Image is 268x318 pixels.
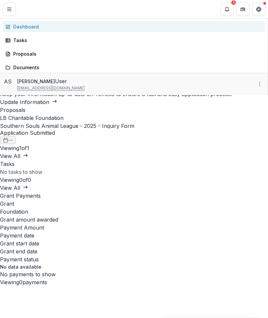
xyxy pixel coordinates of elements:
button: Notifications [220,3,234,16]
div: Documents [13,64,260,71]
div: Tasks [13,37,260,44]
div: Dashboard [13,23,260,30]
a: Documents [3,62,265,73]
button: Get Help [252,3,265,16]
a: Proposals [3,48,265,59]
button: Toggle Menu [3,3,16,16]
div: Anna Shepard [4,79,15,84]
button: More [256,80,264,88]
a: Tasks [3,35,265,46]
p: User [55,77,67,85]
div: Proposals [13,50,260,57]
a: Dashboard [3,21,265,32]
p: [PERSON_NAME] [17,78,55,85]
div: 3 [231,0,236,5]
button: Partners [236,3,249,16]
